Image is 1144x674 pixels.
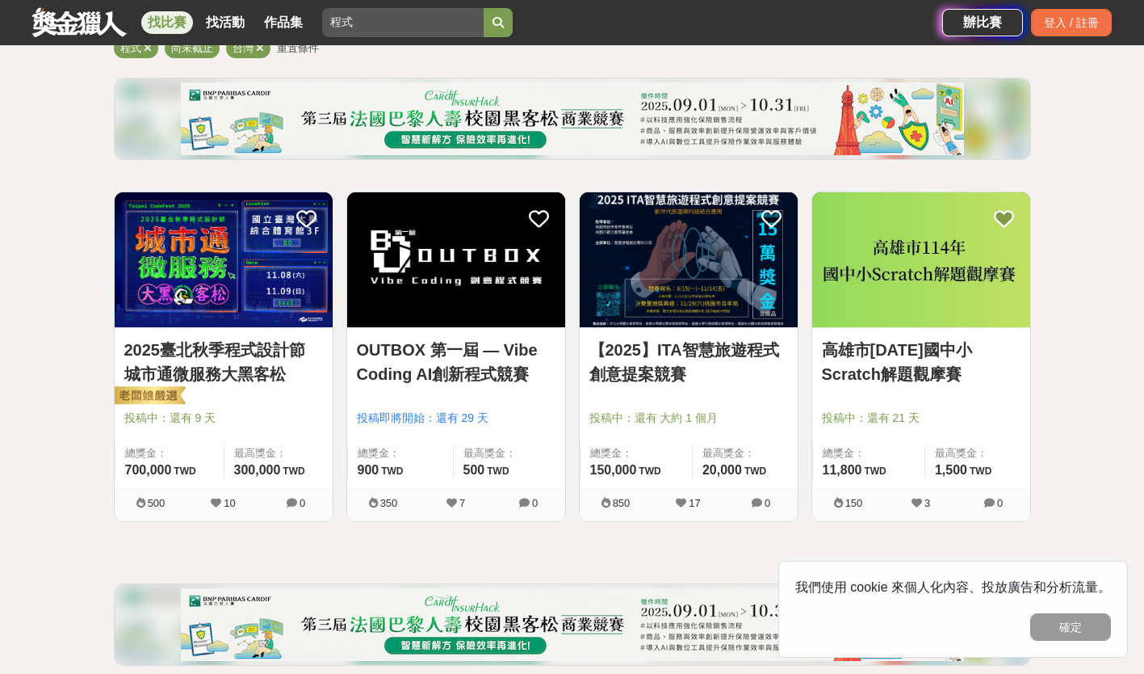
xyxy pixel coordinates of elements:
img: 老闆娘嚴選 [111,385,186,408]
button: 確定 [1030,613,1111,641]
span: 350 [380,497,398,509]
span: 總獎金： [358,445,443,461]
span: 1,500 [935,463,967,477]
span: 500 [148,497,166,509]
span: 投稿中：還有 大約 1 個月 [589,410,788,427]
span: 0 [997,497,1003,509]
a: OUTBOX 第一屆 — Vibe Coding AI創新程式競賽 [357,338,555,386]
span: 總獎金： [125,445,214,461]
a: 作品集 [258,11,309,34]
span: 150 [845,497,863,509]
span: 投稿即將開始：還有 29 天 [357,410,555,427]
span: 最高獎金： [234,445,323,461]
img: Cover Image [115,192,333,327]
span: TWD [864,465,886,477]
img: c5de0e1a-e514-4d63-bbd2-29f80b956702.png [181,82,964,155]
span: 總獎金： [590,445,682,461]
span: 尚未截止 [171,42,213,54]
span: TWD [381,465,403,477]
span: TWD [970,465,991,477]
span: 總獎金： [823,445,915,461]
a: 2025臺北秋季程式設計節 城市通微服務大黑客松 [124,338,323,386]
img: Cover Image [812,192,1030,327]
span: 最高獎金： [463,445,555,461]
span: 0 [300,497,305,509]
a: 高雄市[DATE]國中小Scratch解題觀摩賽 [822,338,1020,386]
span: 3 [924,497,930,509]
span: 0 [765,497,770,509]
span: 17 [689,497,700,509]
span: 重置條件 [277,42,319,54]
span: TWD [639,465,660,477]
span: 投稿中：還有 21 天 [822,410,1020,427]
a: Cover Image [812,192,1030,328]
span: 最高獎金： [702,445,788,461]
a: Cover Image [347,192,565,328]
span: 500 [463,463,485,477]
span: 台灣 [233,42,254,54]
img: c5de0e1a-e514-4d63-bbd2-29f80b956702.png [181,588,964,661]
div: 登入 / 註冊 [1031,9,1112,36]
span: 我們使用 cookie 來個人化內容、投放廣告和分析流量。 [795,580,1111,594]
img: Cover Image [347,192,565,327]
span: 900 [358,463,379,477]
span: TWD [487,465,509,477]
span: 700,000 [125,463,172,477]
span: 150,000 [590,463,637,477]
span: 最高獎金： [935,445,1020,461]
span: 程式 [120,42,141,54]
input: 有長照挺你，care到心坎裡！青春出手，拍出照顧 影音徵件活動 [322,8,484,37]
span: 0 [532,497,538,509]
span: 投稿中：還有 9 天 [124,410,323,427]
span: TWD [283,465,304,477]
span: 10 [224,497,235,509]
a: 辦比賽 [942,9,1023,36]
span: 11,800 [823,463,862,477]
img: Cover Image [580,192,798,327]
span: 20,000 [702,463,742,477]
a: 【2025】ITA智慧旅遊程式創意提案競賽 [589,338,788,386]
a: 找比賽 [141,11,193,34]
span: 850 [613,497,631,509]
span: TWD [174,465,195,477]
span: TWD [744,465,766,477]
span: 300,000 [234,463,281,477]
a: 找活動 [199,11,251,34]
a: Cover Image [115,192,333,328]
a: Cover Image [580,192,798,328]
span: 7 [459,497,465,509]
